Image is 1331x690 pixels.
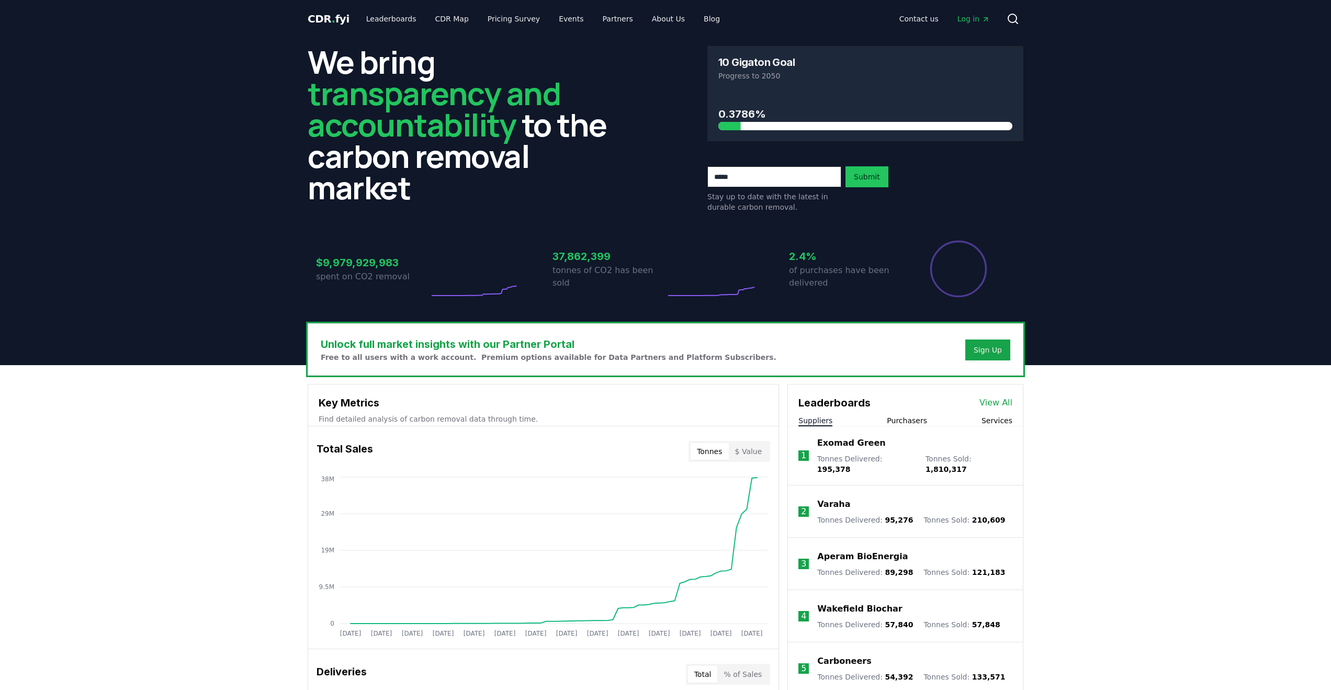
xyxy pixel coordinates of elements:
[587,630,608,637] tspan: [DATE]
[402,630,423,637] tspan: [DATE]
[887,415,927,426] button: Purchasers
[957,14,990,24] span: Log in
[801,558,806,570] p: 3
[358,9,728,28] nav: Main
[891,9,947,28] a: Contact us
[552,248,665,264] h3: 37,862,399
[695,9,728,28] a: Blog
[926,465,967,473] span: 1,810,317
[885,673,913,681] span: 54,392
[817,550,908,563] a: Aperam BioEnergia
[552,264,665,289] p: tonnes of CO2 has been sold
[817,437,886,449] a: Exomad Green
[817,515,913,525] p: Tonnes Delivered :
[974,345,1002,355] a: Sign Up
[801,505,806,518] p: 2
[885,620,913,629] span: 57,840
[817,465,851,473] span: 195,378
[923,672,1005,682] p: Tonnes Sold :
[317,441,373,462] h3: Total Sales
[317,664,367,685] h3: Deliveries
[308,46,624,203] h2: We bring to the carbon removal market
[358,9,425,28] a: Leaderboards
[550,9,592,28] a: Events
[885,516,913,524] span: 95,276
[972,568,1006,576] span: 121,183
[316,270,429,283] p: spent on CO2 removal
[891,9,998,28] nav: Main
[321,547,334,554] tspan: 19M
[972,516,1006,524] span: 210,609
[710,630,732,637] tspan: [DATE]
[433,630,454,637] tspan: [DATE]
[972,620,1000,629] span: 57,848
[525,630,547,637] tspan: [DATE]
[321,336,776,352] h3: Unlock full market insights with our Partner Portal
[789,264,902,289] p: of purchases have been delivered
[464,630,485,637] tspan: [DATE]
[817,454,915,474] p: Tonnes Delivered :
[982,415,1012,426] button: Services
[965,340,1010,360] button: Sign Up
[845,166,888,187] button: Submit
[319,414,768,424] p: Find detailed analysis of carbon removal data through time.
[798,415,832,426] button: Suppliers
[319,395,768,411] h3: Key Metrics
[308,72,560,146] span: transparency and accountability
[321,352,776,363] p: Free to all users with a work account. Premium options available for Data Partners and Platform S...
[717,666,768,683] button: % of Sales
[680,630,701,637] tspan: [DATE]
[817,498,850,511] a: Varaha
[340,630,362,637] tspan: [DATE]
[741,630,763,637] tspan: [DATE]
[494,630,516,637] tspan: [DATE]
[817,567,913,578] p: Tonnes Delivered :
[691,443,728,460] button: Tonnes
[308,13,349,25] span: CDR fyi
[707,191,841,212] p: Stay up to date with the latest in durable carbon removal.
[817,655,871,668] a: Carboneers
[594,9,641,28] a: Partners
[885,568,913,576] span: 89,298
[949,9,998,28] a: Log in
[319,583,334,591] tspan: 9.5M
[789,248,902,264] h3: 2.4%
[979,397,1012,409] a: View All
[371,630,392,637] tspan: [DATE]
[801,662,806,675] p: 5
[923,567,1005,578] p: Tonnes Sold :
[649,630,670,637] tspan: [DATE]
[618,630,639,637] tspan: [DATE]
[926,454,1012,474] p: Tonnes Sold :
[316,255,429,270] h3: $9,979,929,983
[801,449,806,462] p: 1
[332,13,335,25] span: .
[972,673,1006,681] span: 133,571
[817,619,913,630] p: Tonnes Delivered :
[308,12,349,26] a: CDR.fyi
[718,57,795,67] h3: 10 Gigaton Goal
[817,672,913,682] p: Tonnes Delivered :
[817,603,902,615] a: Wakefield Biochar
[923,619,1000,630] p: Tonnes Sold :
[556,630,578,637] tspan: [DATE]
[798,395,871,411] h3: Leaderboards
[427,9,477,28] a: CDR Map
[321,476,334,483] tspan: 38M
[929,240,988,298] div: Percentage of sales delivered
[718,106,1012,122] h3: 0.3786%
[729,443,769,460] button: $ Value
[923,515,1005,525] p: Tonnes Sold :
[644,9,693,28] a: About Us
[801,610,806,623] p: 4
[330,620,334,627] tspan: 0
[718,71,1012,81] p: Progress to 2050
[321,510,334,517] tspan: 29M
[479,9,548,28] a: Pricing Survey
